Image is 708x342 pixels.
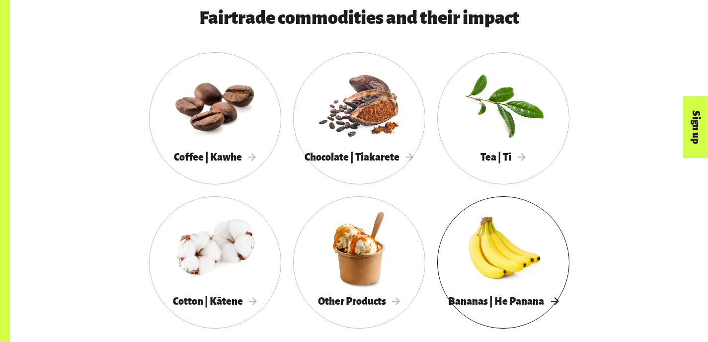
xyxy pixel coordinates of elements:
[173,296,257,307] span: Cotton | Kātene
[437,196,569,329] a: Bananas | He Panana
[129,8,589,28] h3: Fairtrade commodities and their impact
[149,196,281,329] a: Cotton | Kātene
[318,296,400,307] span: Other Products
[293,196,425,329] a: Other Products
[149,52,281,184] a: Coffee | Kawhe
[293,52,425,184] a: Chocolate | Tiakarete
[305,152,414,163] span: Chocolate | Tiakarete
[448,296,558,307] span: Bananas | He Panana
[174,152,256,163] span: Coffee | Kawhe
[437,52,569,184] a: Tea | Tī
[480,152,526,163] span: Tea | Tī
